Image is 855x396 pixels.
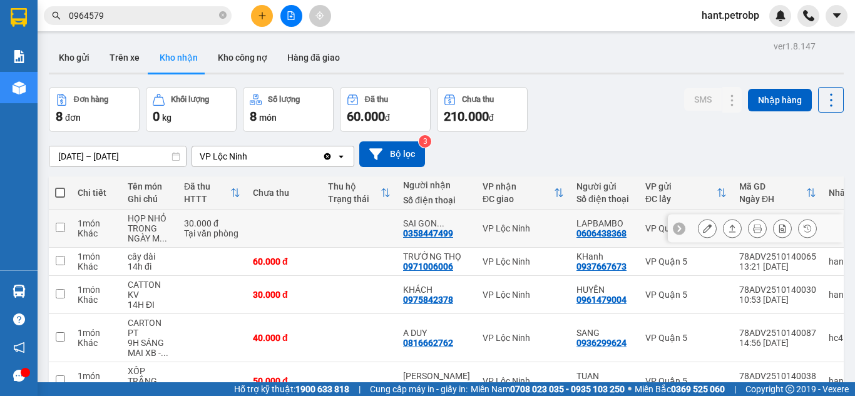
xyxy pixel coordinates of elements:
div: VP Quận 5 [645,223,727,233]
div: Khác [78,338,115,348]
button: Kho công nợ [208,43,277,73]
span: Hỗ trợ kỹ thuật: [234,382,349,396]
span: ... [161,348,168,358]
span: Miền Nam [471,382,625,396]
div: 78ADV2510140065 [739,251,816,261]
button: SMS [684,88,722,111]
button: aim [309,5,331,27]
div: 0899941224 [403,381,453,391]
div: VP Lộc Ninh [483,223,564,233]
button: plus [251,5,273,27]
div: YEN LINH [403,371,470,381]
button: Hàng đã giao [277,43,350,73]
button: Trên xe [100,43,150,73]
div: VP nhận [483,181,554,191]
div: cây dài [128,251,172,261]
div: Số lượng [268,95,300,104]
div: 13:21 [DATE] [739,261,816,272]
span: Miền Bắc [635,382,725,396]
div: 0937667673 [576,261,627,272]
img: logo-vxr [11,8,27,27]
div: ver 1.8.147 [774,39,816,53]
div: VP Lộc Ninh [483,333,564,343]
img: warehouse-icon [13,285,26,298]
span: copyright [786,385,794,393]
div: Khối lượng [171,95,209,104]
div: SANG [576,328,633,338]
button: Bộ lọc [359,141,425,167]
div: 78ADV2510140087 [739,328,816,338]
strong: 0708 023 035 - 0935 103 250 [510,384,625,394]
div: Sửa đơn hàng [698,219,717,238]
div: 78ADV2510140038 [739,371,816,381]
div: KHanh [576,251,633,261]
div: 40.000 đ [253,333,315,343]
div: Giao hàng [723,219,742,238]
div: 9H SÁNG MAI XB - CHIỀU MAI NHẬN [128,338,172,358]
div: VP Quận 5 [645,333,727,343]
span: Cung cấp máy in - giấy in: [370,382,468,396]
button: Kho gửi [49,43,100,73]
th: Toggle SortBy [178,176,247,210]
div: 0975842378 [403,295,453,305]
div: Khác [78,261,115,272]
button: Kho nhận [150,43,208,73]
div: ĐC lấy [645,194,717,204]
svg: Clear value [322,151,332,161]
div: Khác [78,295,115,305]
div: VP Quận 5 [645,376,727,386]
div: Ngày ĐH [739,194,806,204]
div: Chi tiết [78,188,115,198]
div: Đã thu [184,181,230,191]
div: 1 món [78,328,115,338]
div: 0788920967 [576,381,627,391]
div: CARTON PT [128,318,172,338]
div: KHÁCH [403,285,470,295]
div: 0936299624 [576,338,627,348]
div: VP Quận 5 [645,256,727,267]
th: Toggle SortBy [322,176,397,210]
span: đ [489,113,494,123]
img: phone-icon [803,10,814,21]
strong: 0369 525 060 [671,384,725,394]
div: HTTT [184,194,230,204]
div: Đơn hàng [74,95,108,104]
div: Tên món [128,181,172,191]
span: ... [437,218,444,228]
span: notification [13,342,25,353]
span: ⚪️ [628,387,632,392]
div: A DUY [403,328,470,338]
button: Đơn hàng8đơn [49,87,140,132]
div: Người nhận [403,180,470,190]
span: caret-down [831,10,842,21]
button: Số lượng8món [243,87,334,132]
img: solution-icon [13,50,26,63]
div: 14h đi [128,261,172,272]
span: 60.000 [347,109,385,124]
button: Nhập hàng [748,89,812,111]
div: VP Lộc Ninh [483,256,564,267]
span: | [359,382,361,396]
button: caret-down [826,5,847,27]
input: Tìm tên, số ĐT hoặc mã đơn [69,9,217,23]
th: Toggle SortBy [733,176,822,210]
span: search [52,11,61,20]
span: ... [160,233,167,243]
span: file-add [287,11,295,20]
th: Toggle SortBy [476,176,570,210]
div: VP Lộc Ninh [483,376,564,386]
div: TUAN [576,371,633,381]
span: plus [258,11,267,20]
div: 0816662762 [403,338,453,348]
div: CATTON KV [128,280,172,300]
div: VP Lộc Ninh [483,290,564,300]
div: 1 món [78,285,115,295]
input: Select a date range. [49,146,186,166]
svg: open [336,151,346,161]
div: Chưa thu [462,95,494,104]
span: hant.petrobp [692,8,769,23]
span: 8 [250,109,257,124]
span: 210.000 [444,109,489,124]
div: TRƯỜNG THỌ [403,251,470,261]
div: 0606438368 [576,228,627,238]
